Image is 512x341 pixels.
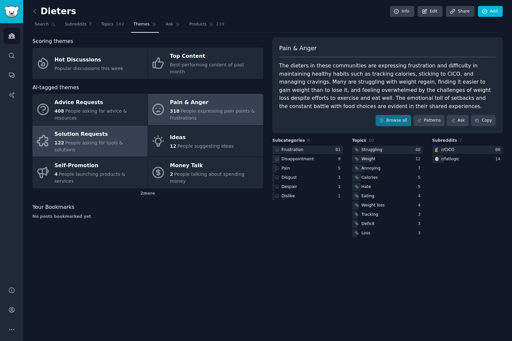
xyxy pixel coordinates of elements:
[307,138,310,143] span: 6
[170,108,179,114] span: 318
[435,157,439,161] img: fatlogic
[361,212,378,218] div: Tracking
[170,171,244,184] span: People talking about spending money
[442,147,455,153] div: r/ CICO
[32,37,73,46] span: Scoring themes
[432,155,503,163] a: fatlogicr/fatlogic14
[418,203,423,208] div: 4
[418,184,423,190] div: 5
[418,221,423,227] div: 3
[148,94,263,125] a: Pain & Anger318People expressing pain points & frustrations
[55,161,144,171] div: Self-Promotion
[148,157,263,188] a: Money Talk2People talking about spending money
[131,19,159,33] a: Themes
[415,147,423,153] div: 40
[55,129,144,139] div: Solution Requests
[338,156,343,162] div: 9
[170,108,255,121] span: People expressing pain points & frustrations
[471,115,496,126] button: Copy
[447,115,469,126] a: Ask
[89,21,92,27] span: 7
[55,108,127,121] span: People asking for advice & resources
[189,21,207,27] span: Products
[282,166,290,171] div: Pain
[352,192,423,200] a: Eating4
[166,21,173,27] span: Ask
[55,140,123,152] span: People asking for tools & solutions
[272,164,343,172] a: Pain5
[148,48,263,79] a: Top ContentBest-performing content of past month
[35,21,49,27] span: Search
[376,115,411,126] a: Browse all
[352,138,366,144] span: Topics
[170,62,244,74] span: Best-performing content of past month
[272,146,343,154] a: Frustration81
[435,147,439,152] img: CICO
[170,51,259,62] div: Top Content
[282,184,297,190] div: Despair
[442,156,460,162] div: r/ fatlogic
[418,6,442,17] a: Edit
[272,173,343,182] a: Disgust3
[99,19,126,33] a: Topics142
[361,147,382,153] div: Struggling
[361,184,371,190] div: Hate
[32,84,79,92] span: AI-tagged themes
[418,212,423,218] div: 3
[55,66,123,71] span: Popular discussions this week
[352,229,423,237] a: Loss3
[170,133,234,143] div: Ideas
[170,97,259,108] div: Pain & Anger
[32,188,263,199] div: 2 more
[101,21,113,27] span: Topics
[338,175,343,181] div: 3
[352,155,423,163] a: Weight12
[148,126,263,157] a: Ideas12People suggesting ideas
[495,156,503,162] div: 14
[272,183,343,191] a: Despair1
[272,192,343,200] a: Dislike1
[32,157,148,188] a: Self-Promotion4People launching products & services
[177,143,234,149] span: People suggesting ideas
[418,166,423,171] div: 7
[170,161,259,171] div: Money Talk
[361,193,374,199] div: Eating
[335,147,343,153] div: 81
[4,6,19,18] img: GummySearch logo
[63,19,94,33] a: Subreddits7
[352,173,423,182] a: Calories5
[279,44,317,53] span: Pain & Anger
[361,230,370,236] div: Loss
[32,48,148,79] a: Hot DiscussionsPopular discussions this week
[282,147,303,153] div: Frustration
[352,201,423,209] a: Weight loss4
[361,156,376,162] div: Weight
[361,175,378,181] div: Calories
[55,97,144,108] div: Advice Requests
[418,230,423,236] div: 3
[55,171,58,177] span: 4
[352,146,423,154] a: Struggling40
[116,21,124,27] span: 142
[170,171,173,177] span: 2
[55,55,123,65] div: Hot Discussions
[272,155,343,163] a: Disappointment9
[32,126,148,157] a: Solution Requests122People asking for tools & solutions
[279,62,496,110] div: The dieters in these communities are expressing frustration and difficulty in maintaining healthy...
[418,175,423,181] div: 5
[459,138,462,143] span: 7
[413,115,444,126] a: Patterns
[32,6,76,17] h2: Dieters
[133,21,150,27] span: Themes
[282,156,314,162] div: Disappointment
[170,143,176,149] span: 12
[32,214,263,220] div: No posts bookmarked yet
[352,220,423,228] a: Deficit3
[495,147,503,153] div: 86
[415,156,423,162] div: 12
[338,193,343,199] div: 1
[32,94,148,125] a: Advice Requests408People asking for advice & resources
[352,164,423,172] a: Annoying7
[282,175,297,181] div: Disgust
[272,138,305,144] span: Subcategories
